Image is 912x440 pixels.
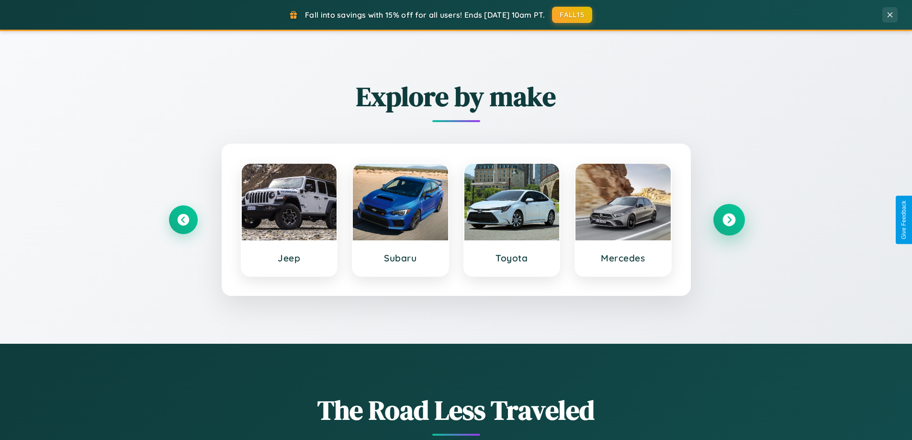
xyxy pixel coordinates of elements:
[552,7,592,23] button: FALL15
[474,252,550,264] h3: Toyota
[169,392,743,429] h1: The Road Less Traveled
[169,78,743,115] h2: Explore by make
[585,252,661,264] h3: Mercedes
[305,10,545,20] span: Fall into savings with 15% off for all users! Ends [DATE] 10am PT.
[251,252,327,264] h3: Jeep
[362,252,439,264] h3: Subaru
[901,201,907,239] div: Give Feedback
